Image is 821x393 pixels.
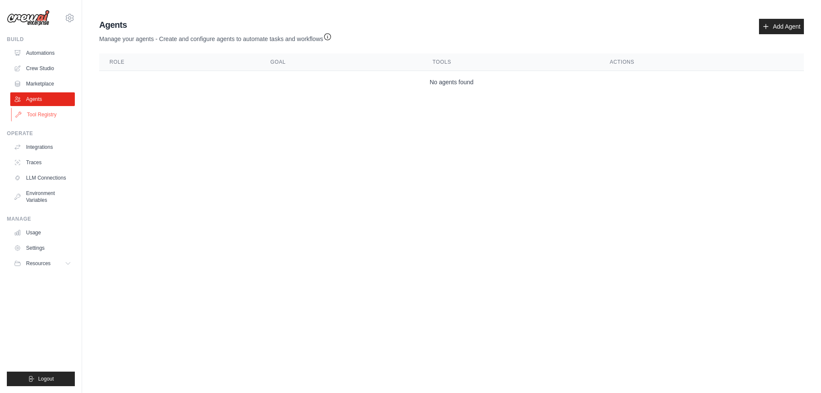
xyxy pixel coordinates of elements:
[10,46,75,60] a: Automations
[99,53,260,71] th: Role
[10,77,75,91] a: Marketplace
[759,19,804,34] a: Add Agent
[10,156,75,169] a: Traces
[10,92,75,106] a: Agents
[99,71,804,94] td: No agents found
[99,19,332,31] h2: Agents
[7,10,50,26] img: Logo
[99,31,332,43] p: Manage your agents - Create and configure agents to automate tasks and workflows
[422,53,600,71] th: Tools
[10,140,75,154] a: Integrations
[260,53,422,71] th: Goal
[7,36,75,43] div: Build
[10,241,75,255] a: Settings
[10,186,75,207] a: Environment Variables
[10,226,75,239] a: Usage
[7,130,75,137] div: Operate
[10,257,75,270] button: Resources
[10,171,75,185] a: LLM Connections
[600,53,804,71] th: Actions
[11,108,76,121] a: Tool Registry
[38,375,54,382] span: Logout
[10,62,75,75] a: Crew Studio
[26,260,50,267] span: Resources
[7,372,75,386] button: Logout
[7,216,75,222] div: Manage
